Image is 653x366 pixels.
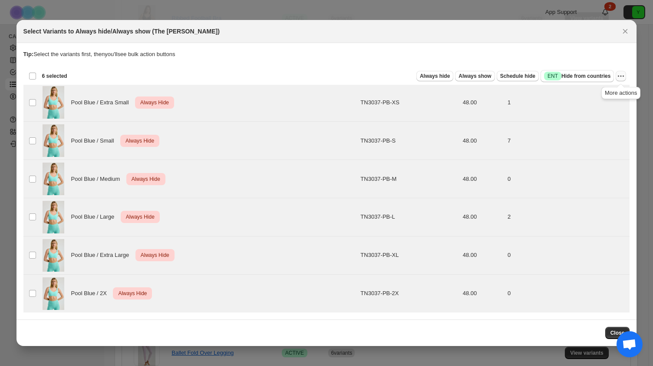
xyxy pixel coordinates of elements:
[505,236,630,274] td: 0
[43,277,64,310] img: TN3037-PB_YOS_SPRING-WINTER_24_ECOMM_2425.jpg
[358,198,460,236] td: TN3037-PB-L
[505,198,630,236] td: 2
[505,83,630,122] td: 1
[23,27,220,36] h2: Select Variants to Always hide/Always show (The [PERSON_NAME])
[71,136,119,145] span: Pool Blue / Small
[116,288,148,299] span: Always Hide
[42,73,67,80] span: 6 selected
[139,250,171,260] span: Always Hide
[460,198,505,236] td: 48.00
[124,136,156,146] span: Always Hide
[43,239,64,272] img: TN3037-PB_YOS_SPRING-WINTER_24_ECOMM_2425.jpg
[43,201,64,233] img: TN3037-PB_YOS_SPRING-WINTER_24_ECOMM_2425.jpg
[617,331,643,357] div: Open chat
[460,236,505,274] td: 48.00
[358,236,460,274] td: TN3037-PB-XL
[605,327,630,339] button: Close
[460,83,505,122] td: 48.00
[358,122,460,160] td: TN3037-PB-S
[358,83,460,122] td: TN3037-PB-XS
[23,50,630,59] p: Select the variants first, then you'll see bulk action buttons
[616,71,626,81] button: More actions
[43,86,64,119] img: TN3037-PB_YOS_SPRING-WINTER_24_ECOMM_2425.jpg
[71,98,134,107] span: Pool Blue / Extra Small
[71,213,119,221] span: Pool Blue / Large
[505,274,630,312] td: 0
[619,25,631,37] button: Close
[505,160,630,198] td: 0
[124,212,156,222] span: Always Hide
[130,174,162,184] span: Always Hide
[43,163,64,195] img: TN3037-PB_YOS_SPRING-WINTER_24_ECOMM_2425.jpg
[460,122,505,160] td: 48.00
[497,71,539,81] button: Schedule hide
[23,51,34,57] strong: Tip:
[358,160,460,198] td: TN3037-PB-M
[460,274,505,312] td: 48.00
[460,160,505,198] td: 48.00
[416,71,453,81] button: Always hide
[455,71,495,81] button: Always show
[71,289,112,298] span: Pool Blue / 2X
[358,274,460,312] td: TN3037-PB-2X
[544,72,610,80] span: Hide from countries
[505,122,630,160] td: 7
[420,73,450,80] span: Always hide
[610,329,625,336] span: Close
[541,70,614,82] button: SuccessENTHide from countries
[71,175,125,183] span: Pool Blue / Medium
[43,124,64,157] img: TN3037-PB_YOS_SPRING-WINTER_24_ECOMM_2425.jpg
[500,73,535,80] span: Schedule hide
[458,73,491,80] span: Always show
[547,73,558,80] span: ENT
[71,251,134,260] span: Pool Blue / Extra Large
[139,97,171,108] span: Always Hide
